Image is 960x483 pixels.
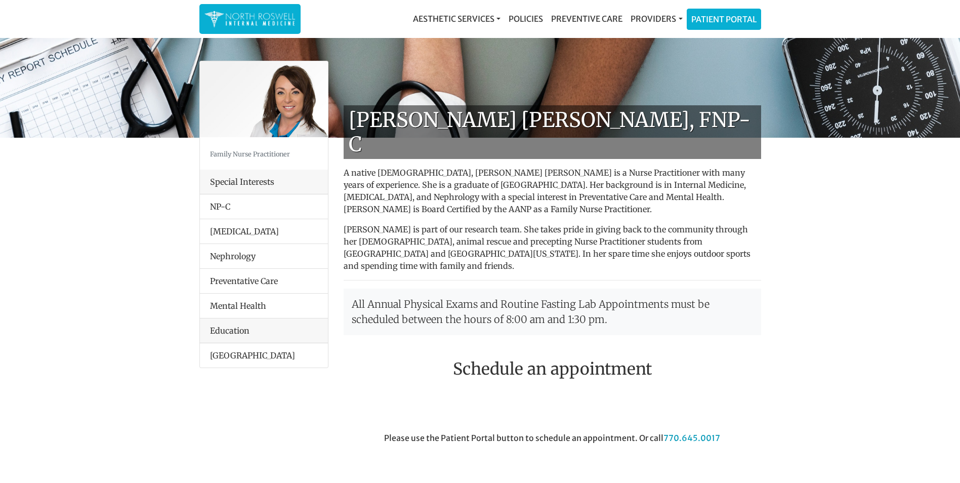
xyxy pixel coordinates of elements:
[200,170,328,194] div: Special Interests
[200,343,328,368] li: [GEOGRAPHIC_DATA]
[200,219,328,244] li: [MEDICAL_DATA]
[200,293,328,318] li: Mental Health
[200,194,328,219] li: NP-C
[687,9,761,29] a: Patient Portal
[409,9,505,29] a: Aesthetic Services
[200,61,328,137] img: Keela Weeks Leger, FNP-C
[204,9,296,29] img: North Roswell Internal Medicine
[200,318,328,343] div: Education
[505,9,547,29] a: Policies
[344,105,761,159] h1: [PERSON_NAME] [PERSON_NAME], FNP-C
[344,359,761,379] h2: Schedule an appointment
[210,150,290,158] small: Family Nurse Practitioner
[663,433,720,443] a: 770.645.0017
[627,9,686,29] a: Providers
[344,223,761,272] p: [PERSON_NAME] is part of our research team. She takes pride in giving back to the community throu...
[200,268,328,294] li: Preventative Care
[200,244,328,269] li: Nephrology
[547,9,627,29] a: Preventive Care
[344,289,761,335] p: All Annual Physical Exams and Routine Fasting Lab Appointments must be scheduled between the hour...
[344,167,761,215] p: A native [DEMOGRAPHIC_DATA], [PERSON_NAME] [PERSON_NAME] is a Nurse Practitioner with many years ...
